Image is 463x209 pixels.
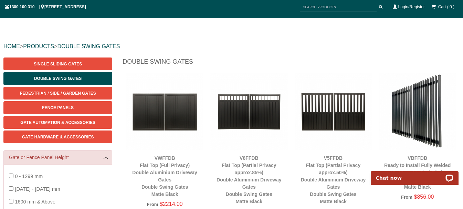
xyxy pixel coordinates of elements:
[123,58,460,70] h1: Double Swing Gates
[295,73,372,150] img: V5FFDB - Flat Top (Partial Privacy approx.50%) - Double Aluminium Driveway Gates - Double Swing G...
[57,43,120,49] a: DOUBLE SWING GATES
[3,72,112,85] a: Double Swing Gates
[414,194,434,200] span: $856.00
[5,4,86,9] span: 1300 100 310 | [STREET_ADDRESS]
[147,202,158,207] span: From
[15,199,55,205] span: 1600 mm & Above
[301,155,366,204] a: V5FFDBFlat Top (Partial Privacy approx.50%)Double Aluminium Driveway GatesDouble Swing GatesMatte...
[20,91,96,96] span: Pedestrian / Side / Garden Gates
[3,87,112,100] a: Pedestrian / Side / Garden Gates
[3,35,460,58] div: > >
[9,154,107,161] a: Gate or Fence Panel Height
[366,163,463,185] iframe: LiveChat chat widget
[132,155,197,197] a: VWFFDBFlat Top (Full Privacy)Double Aluminium Driveway GatesDouble Swing GatesMatte Black
[381,155,454,190] a: VBFFDBReady to Install Fully Welded 65x16mm Vertical BladeAluminium Double Swing GatesMatte Black
[34,76,82,81] span: Double Swing Gates
[3,101,112,114] a: Fence Panels
[23,43,54,49] a: PRODUCTS
[15,186,60,192] span: [DATE] - [DATE] mm
[438,4,454,9] span: Cart ( 0 )
[3,43,20,49] a: HOME
[34,62,82,66] span: Single Sliding Gates
[42,105,74,110] span: Fence Panels
[160,201,183,207] span: $2214.00
[3,130,112,143] a: Gate Hardware & Accessories
[3,116,112,129] a: Gate Automation & Accessories
[126,73,203,150] img: VWFFDB - Flat Top (Full Privacy) - Double Aluminium Driveway Gates - Double Swing Gates - Matte B...
[379,73,456,150] img: VBFFDB - Ready to Install Fully Welded 65x16mm Vertical Blade - Aluminium Double Swing Gates - Ma...
[300,3,377,11] input: SEARCH PRODUCTS
[210,73,288,150] img: V8FFDB - Flat Top (Partial Privacy approx.85%) - Double Aluminium Driveway Gates - Double Swing G...
[3,58,112,70] a: Single Sliding Gates
[217,155,282,204] a: V8FFDBFlat Top (Partial Privacy approx.85%)Double Aluminium Driveway GatesDouble Swing GatesMatte...
[401,195,412,200] span: From
[20,120,95,125] span: Gate Automation & Accessories
[22,135,94,139] span: Gate Hardware & Accessories
[15,174,43,179] span: 0 - 1299 mm
[398,4,425,9] a: Login/Register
